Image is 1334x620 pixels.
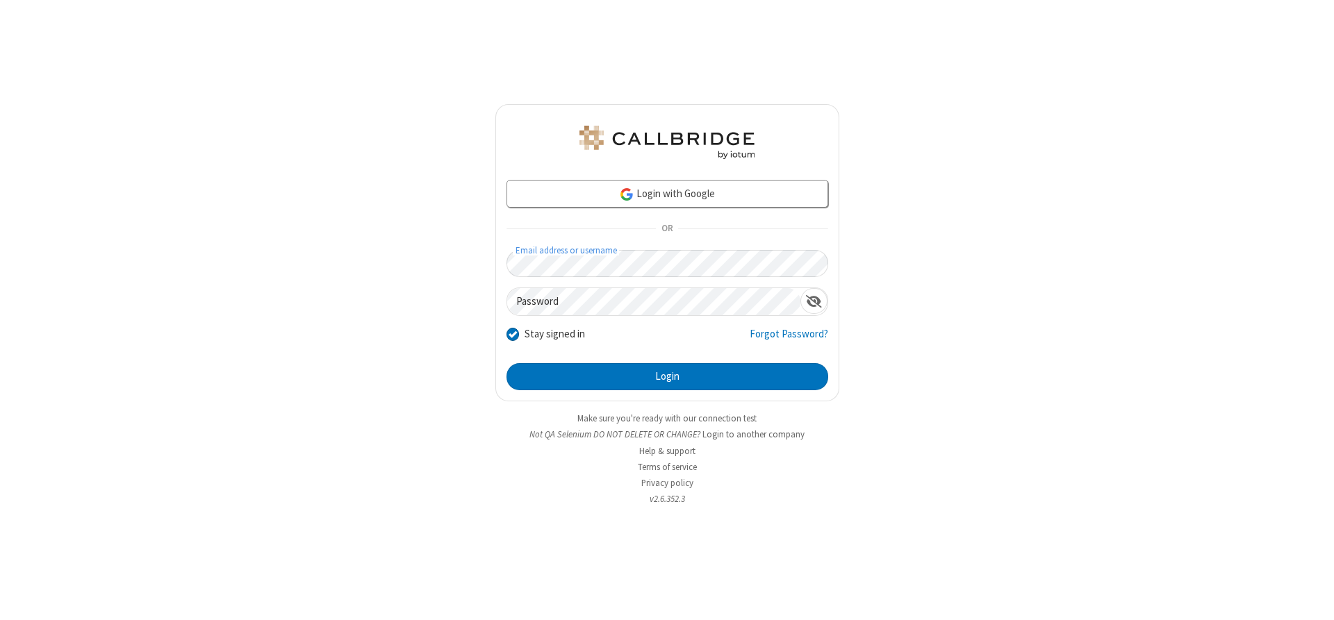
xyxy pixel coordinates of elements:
[577,412,757,424] a: Make sure you're ready with our connection test
[525,326,585,342] label: Stay signed in
[577,126,757,159] img: QA Selenium DO NOT DELETE OR CHANGE
[507,363,828,391] button: Login
[619,187,634,202] img: google-icon.png
[507,250,828,277] input: Email address or username
[656,219,678,239] span: OR
[495,428,839,441] li: Not QA Selenium DO NOT DELETE OR CHANGE?
[507,288,800,315] input: Password
[641,477,693,489] a: Privacy policy
[638,461,697,473] a: Terms of service
[639,445,695,457] a: Help & support
[702,428,805,441] button: Login to another company
[800,288,827,314] div: Show password
[507,180,828,208] a: Login with Google
[750,326,828,353] a: Forgot Password?
[495,492,839,505] li: v2.6.352.3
